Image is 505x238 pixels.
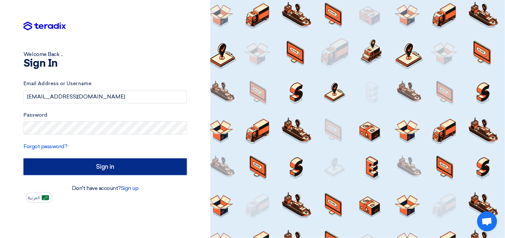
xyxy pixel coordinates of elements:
label: Password [24,111,187,119]
button: العربية [26,192,53,203]
input: Enter your business email or username [24,90,187,103]
a: Forgot password? [24,143,67,149]
div: Open chat [477,211,497,231]
label: Email Address or Username [24,80,187,88]
a: Sign up [121,185,139,191]
img: ar-AR.png [42,195,49,200]
div: Don't have account? [24,184,187,192]
div: Welcome Back ... [24,50,187,58]
input: Sign in [24,158,187,175]
span: العربية [28,196,40,200]
img: Teradix logo [24,22,66,31]
h1: Sign In [24,58,187,69]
